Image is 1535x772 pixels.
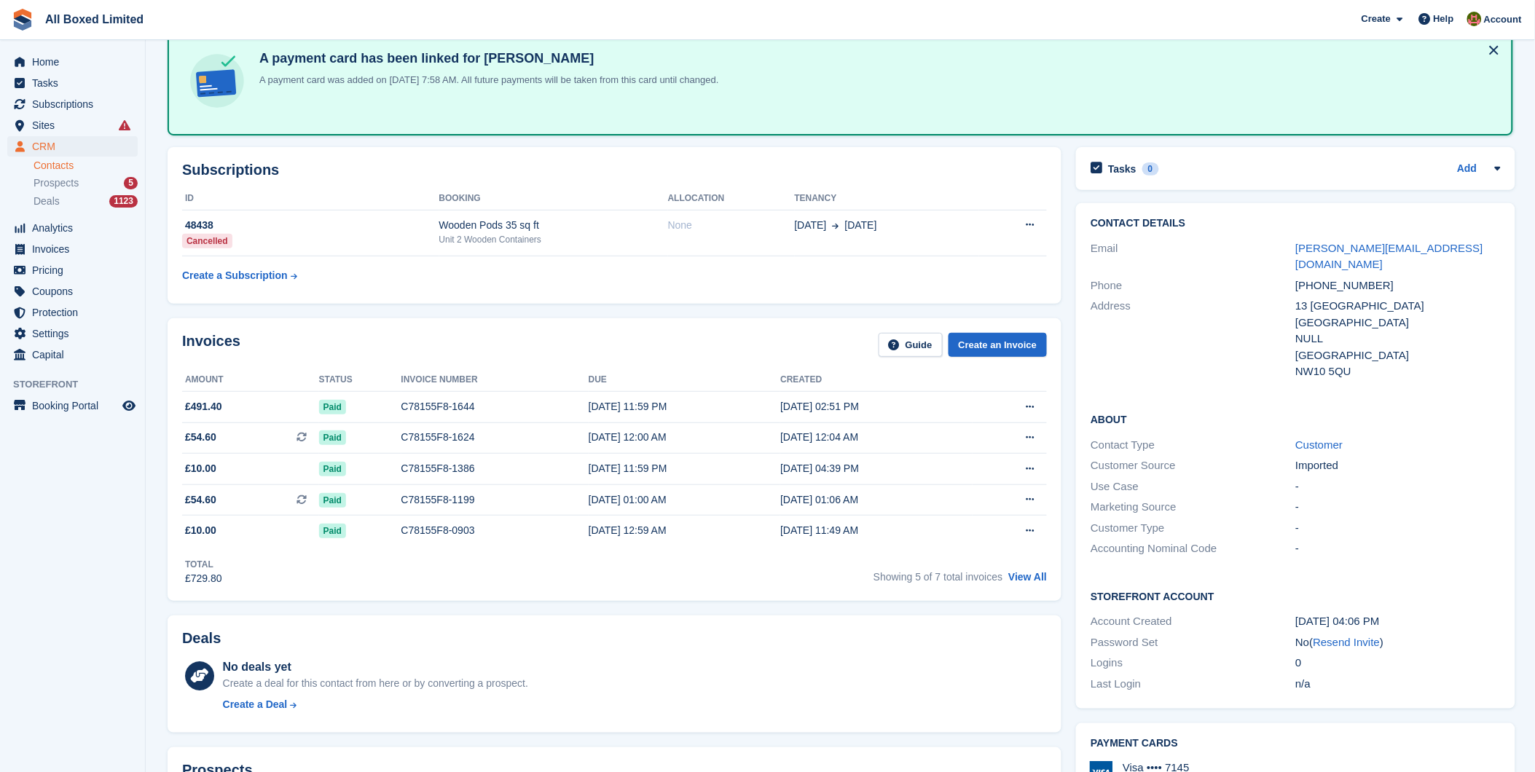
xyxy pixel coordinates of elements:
[1091,676,1295,693] div: Last Login
[182,218,439,233] div: 48438
[223,658,528,676] div: No deals yet
[223,697,288,712] div: Create a Deal
[1091,738,1500,749] h2: Payment cards
[1091,613,1295,630] div: Account Created
[109,195,138,208] div: 1123
[795,187,979,210] th: Tenancy
[439,218,668,233] div: Wooden Pods 35 sq ft
[1091,634,1295,651] div: Password Set
[32,323,119,344] span: Settings
[1091,298,1295,380] div: Address
[185,558,222,571] div: Total
[7,302,138,323] a: menu
[32,302,119,323] span: Protection
[780,461,973,476] div: [DATE] 04:39 PM
[185,399,222,414] span: £491.40
[1295,655,1500,671] div: 0
[185,523,216,538] span: £10.00
[1091,437,1295,454] div: Contact Type
[1091,218,1500,229] h2: Contact Details
[1467,12,1482,26] img: Sharon Hawkins
[589,461,781,476] div: [DATE] 11:59 PM
[589,430,781,445] div: [DATE] 12:00 AM
[1314,636,1381,648] a: Resend Invite
[7,94,138,114] a: menu
[874,571,1002,583] span: Showing 5 of 7 total invoices
[1362,12,1391,26] span: Create
[1295,634,1500,651] div: No
[254,73,719,87] p: A payment card was added on [DATE] 7:58 AM. All future payments will be taken from this card unti...
[32,136,119,157] span: CRM
[32,115,119,135] span: Sites
[1457,161,1477,178] a: Add
[32,281,119,302] span: Coupons
[845,218,877,233] span: [DATE]
[7,323,138,344] a: menu
[7,395,138,416] a: menu
[7,73,138,93] a: menu
[1091,478,1295,495] div: Use Case
[32,218,119,238] span: Analytics
[7,218,138,238] a: menu
[12,9,34,31] img: stora-icon-8386f47178a22dfd0bd8f6a31ec36ba5ce8667c1dd55bd0f319d3a0aa187defe.svg
[124,177,138,189] div: 5
[182,234,232,248] div: Cancelled
[1295,478,1500,495] div: -
[1091,240,1295,273] div: Email
[1091,411,1500,426] h2: About
[1091,277,1295,294] div: Phone
[401,430,589,445] div: C78155F8-1624
[39,7,149,31] a: All Boxed Limited
[1091,457,1295,474] div: Customer Source
[32,239,119,259] span: Invoices
[120,397,138,414] a: Preview store
[1091,655,1295,671] div: Logins
[32,94,119,114] span: Subscriptions
[223,676,528,691] div: Create a deal for this contact from here or by converting a prospect.
[1484,12,1522,27] span: Account
[1091,588,1500,603] h2: Storefront Account
[34,176,138,191] a: Prospects 5
[319,400,346,414] span: Paid
[7,344,138,365] a: menu
[1295,438,1343,451] a: Customer
[34,194,60,208] span: Deals
[7,52,138,72] a: menu
[401,369,589,392] th: Invoice number
[401,399,589,414] div: C78155F8-1644
[949,333,1048,357] a: Create an Invoice
[185,461,216,476] span: £10.00
[668,218,795,233] div: None
[319,430,346,445] span: Paid
[780,399,973,414] div: [DATE] 02:51 PM
[1295,499,1500,516] div: -
[7,136,138,157] a: menu
[879,333,943,357] a: Guide
[182,333,240,357] h2: Invoices
[1434,12,1454,26] span: Help
[1295,242,1483,271] a: [PERSON_NAME][EMAIL_ADDRESS][DOMAIN_NAME]
[185,571,222,586] div: £729.80
[187,50,248,111] img: card-linked-ebf98d0992dc2aeb22e95c0e3c79077019eb2392cfd83c6a337811c24bc77127.svg
[1108,162,1136,176] h2: Tasks
[32,395,119,416] span: Booking Portal
[182,630,221,647] h2: Deals
[319,524,346,538] span: Paid
[1295,613,1500,630] div: [DATE] 04:06 PM
[13,377,145,392] span: Storefront
[401,523,589,538] div: C78155F8-0903
[1295,347,1500,364] div: [GEOGRAPHIC_DATA]
[1008,571,1047,583] a: View All
[319,462,346,476] span: Paid
[182,162,1047,178] h2: Subscriptions
[7,239,138,259] a: menu
[182,187,439,210] th: ID
[1295,457,1500,474] div: Imported
[182,262,297,289] a: Create a Subscription
[668,187,795,210] th: Allocation
[1295,676,1500,693] div: n/a
[1091,499,1295,516] div: Marketing Source
[780,492,973,508] div: [DATE] 01:06 AM
[319,369,401,392] th: Status
[119,119,130,131] i: Smart entry sync failures have occurred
